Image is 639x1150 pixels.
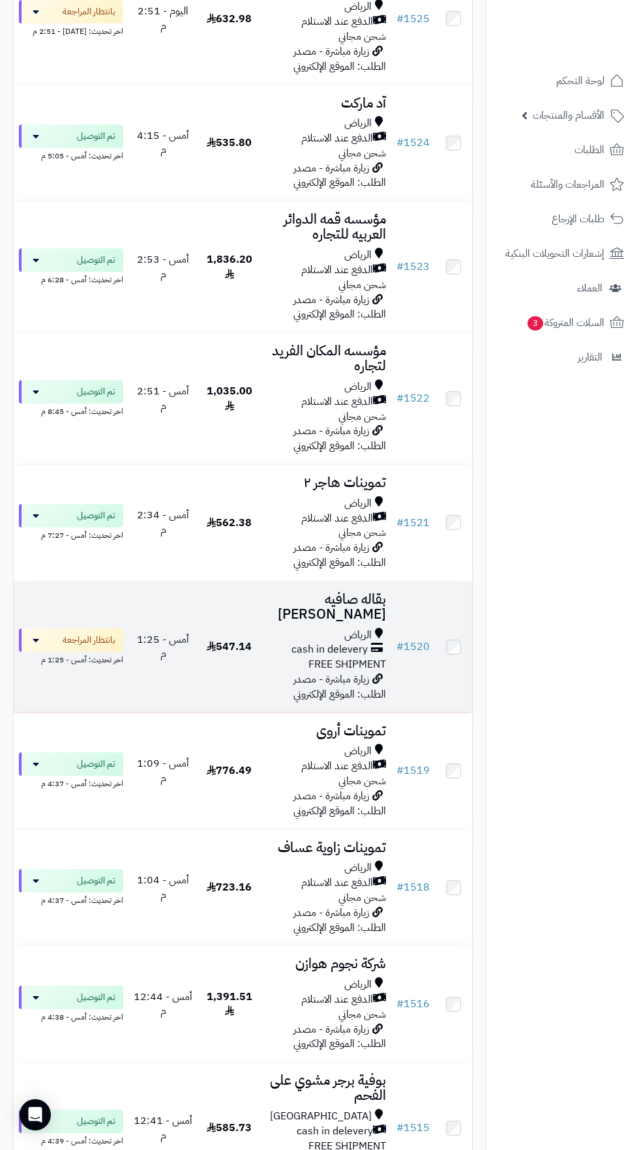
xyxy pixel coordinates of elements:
[266,724,386,739] h3: تموينات أروى
[266,1073,386,1103] h3: بوفية برجر مشوي على الفحم
[301,511,373,526] span: الدفع عند الاستلام
[396,259,404,274] span: #
[396,1120,430,1136] a: #1515
[19,272,123,286] div: اخر تحديث: أمس - 6:28 م
[494,238,631,269] a: إشعارات التحويلات البنكية
[137,872,189,903] span: أمس - 1:04 م
[19,892,123,906] div: اخر تحديث: أمس - 4:37 م
[137,128,189,158] span: أمس - 4:15 م
[396,515,404,531] span: #
[297,1124,373,1139] span: cash in delevery
[77,1115,115,1128] span: تم التوصيل
[338,773,386,789] span: شحن مجاني
[505,244,604,263] span: إشعارات التحويلات البنكية
[137,632,189,662] span: أمس - 1:25 م
[301,263,373,278] span: الدفع عند الاستلام
[577,279,602,297] span: العملاء
[293,788,386,819] span: زيارة مباشرة - مصدر الطلب: الموقع الإلكتروني
[266,212,386,242] h3: مؤسسه قمه الدوائر العربيه للتجاره
[266,475,386,490] h3: تموينات هاجر ٢
[344,496,372,511] span: الرياض
[396,996,404,1012] span: #
[19,23,123,37] div: اخر تحديث: [DATE] - 2:51 م
[19,652,123,666] div: اخر تحديث: أمس - 1:25 م
[338,29,386,44] span: شحن مجاني
[527,316,544,331] span: 3
[207,252,252,282] span: 1,836.20
[19,1009,123,1023] div: اخر تحديث: أمس - 4:38 م
[301,131,373,146] span: الدفع عند الاستلام
[494,169,631,200] a: المراجعات والأسئلة
[77,385,115,398] span: تم التوصيل
[396,639,404,655] span: #
[396,996,430,1012] a: #1516
[396,639,430,655] a: #1520
[344,628,372,643] span: الرياض
[137,383,189,414] span: أمس - 2:51 م
[301,992,373,1007] span: الدفع عند الاستلام
[396,515,430,531] a: #1521
[344,116,372,131] span: الرياض
[270,1109,372,1124] span: [GEOGRAPHIC_DATA]
[494,134,631,166] a: الطلبات
[293,423,386,454] span: زيارة مباشرة - مصدر الطلب: الموقع الإلكتروني
[552,210,604,228] span: طلبات الإرجاع
[266,344,386,374] h3: مؤسسه المكان الفريد لتجاره
[20,1099,51,1130] div: Open Intercom Messenger
[301,394,373,409] span: الدفع عند الاستلام
[293,1022,386,1052] span: زيارة مباشرة - مصدر الطلب: الموقع الإلكتروني
[494,273,631,304] a: العملاء
[293,160,386,191] span: زيارة مباشرة - مصدر الطلب: الموقع الإلكتروني
[207,1120,252,1136] span: 585.73
[344,861,372,876] span: الرياض
[19,148,123,162] div: اخر تحديث: أمس - 5:05 م
[19,527,123,541] div: اخر تحديث: أمس - 7:27 م
[344,744,372,759] span: الرياض
[301,876,373,891] span: الدفع عند الاستلام
[293,905,386,936] span: زيارة مباشرة - مصدر الطلب: الموقع الإلكتروني
[207,763,252,778] span: 776.49
[134,989,192,1020] span: أمس - 12:44 م
[301,759,373,774] span: الدفع عند الاستلام
[526,314,604,332] span: السلات المتروكة
[396,1120,404,1136] span: #
[207,135,252,151] span: 535.80
[338,409,386,424] span: شحن مجاني
[396,391,404,406] span: #
[293,540,386,570] span: زيارة مباشرة - مصدر الطلب: الموقع الإلكتروني
[77,254,115,267] span: تم التوصيل
[556,72,604,90] span: لوحة التحكم
[207,11,252,27] span: 632.98
[396,879,430,895] a: #1518
[308,656,386,672] span: FREE SHIPMENT
[396,391,430,406] a: #1522
[301,14,373,29] span: الدفع عند الاستلام
[338,145,386,161] span: شحن مجاني
[293,292,386,323] span: زيارة مباشرة - مصدر الطلب: الموقع الإلكتروني
[396,135,430,151] a: #1524
[396,879,404,895] span: #
[19,404,123,417] div: اخر تحديث: أمس - 8:45 م
[293,44,386,74] span: زيارة مباشرة - مصدر الطلب: الموقع الإلكتروني
[207,879,252,895] span: 723.16
[494,65,631,96] a: لوحة التحكم
[338,1007,386,1022] span: شحن مجاني
[19,1133,123,1147] div: اخر تحديث: أمس - 4:39 م
[207,639,252,655] span: 547.14
[137,507,189,538] span: أمس - 2:34 م
[396,11,430,27] a: #1525
[533,106,604,125] span: الأقسام والمنتجات
[207,989,252,1020] span: 1,391.51
[77,509,115,522] span: تم التوصيل
[207,383,252,414] span: 1,035.00
[63,634,115,647] span: بانتظار المراجعة
[531,175,604,194] span: المراجعات والأسئلة
[396,763,404,778] span: #
[574,141,604,159] span: الطلبات
[291,642,368,657] span: cash in delevery
[77,130,115,143] span: تم التوصيل
[137,252,189,282] span: أمس - 2:53 م
[77,758,115,771] span: تم التوصيل
[266,96,386,111] h3: آد ماركت
[138,3,188,34] span: اليوم - 2:51 م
